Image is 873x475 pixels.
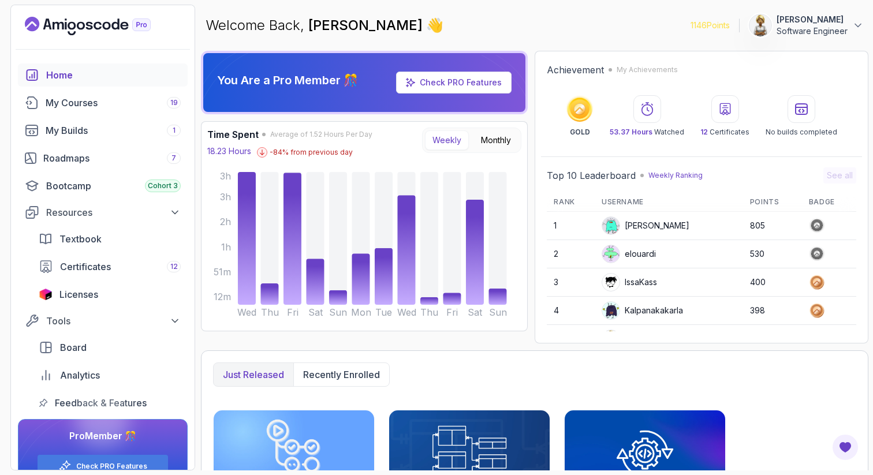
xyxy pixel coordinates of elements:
th: Rank [547,193,595,212]
img: user profile image [602,274,620,291]
div: IssaKass [602,273,657,291]
a: home [18,63,188,87]
td: 805 [743,212,802,240]
p: My Achievements [617,65,678,74]
tspan: 3h [220,191,231,203]
a: Landing page [25,17,177,35]
div: My Courses [46,96,181,110]
img: default monster avatar [602,302,620,319]
tspan: 3h [220,170,231,182]
span: Board [60,341,87,354]
tspan: Wed [397,306,416,318]
th: Username [595,193,743,212]
a: Check PRO Features [420,77,502,87]
a: feedback [32,391,188,414]
tspan: Fri [446,306,458,318]
a: textbook [32,227,188,250]
p: Weekly Ranking [648,171,703,180]
p: No builds completed [766,128,837,137]
p: [PERSON_NAME] [777,14,848,25]
p: Watched [610,128,684,137]
p: Welcome Back, [206,16,443,35]
h3: Time Spent [207,128,259,141]
tspan: Tue [375,306,392,318]
span: Feedback & Features [55,396,147,410]
a: board [32,336,188,359]
td: 3 [547,268,595,297]
p: -84 % from previous day [270,148,353,157]
p: 1146 Points [691,20,730,31]
div: NC [602,330,636,348]
button: Tools [18,311,188,331]
td: 1 [547,212,595,240]
a: builds [18,119,188,142]
p: 18.23 Hours [207,145,251,157]
a: licenses [32,283,188,306]
img: user profile image [602,330,620,347]
div: Tools [46,314,181,328]
th: Points [743,193,802,212]
tspan: Thu [261,306,279,318]
img: default monster avatar [602,245,620,263]
span: 1 [173,126,176,135]
span: 12 [700,128,708,136]
span: Cohort 3 [148,181,178,190]
span: 12 [170,262,178,271]
tspan: 2h [220,216,231,227]
button: See all [823,167,856,184]
tspan: Wed [237,306,256,318]
a: courses [18,91,188,114]
p: Certificates [700,128,749,137]
tspan: Sat [308,306,323,318]
span: Analytics [60,368,100,382]
span: Textbook [59,232,102,246]
th: Badge [802,193,856,212]
div: Kalpanakakarla [602,301,683,320]
div: Bootcamp [46,179,181,193]
div: Home [46,68,181,82]
h2: Achievement [547,63,604,77]
span: Average of 1.52 Hours Per Day [270,130,372,139]
a: bootcamp [18,174,188,197]
button: Just released [214,363,293,386]
span: [PERSON_NAME] [308,17,426,33]
h2: Top 10 Leaderboard [547,169,636,182]
span: 👋 [426,16,443,35]
span: 53.37 Hours [610,128,652,136]
img: user profile image [749,14,771,36]
tspan: Sat [468,306,483,318]
p: You Are a Pro Member 🎊 [217,72,358,88]
tspan: Sun [489,306,507,318]
tspan: Mon [351,306,371,318]
tspan: Fri [287,306,299,318]
span: 19 [170,98,178,107]
button: Monthly [473,130,518,150]
tspan: 1h [221,241,231,253]
tspan: 51m [214,266,231,278]
button: Resources [18,202,188,223]
a: analytics [32,364,188,387]
tspan: Sun [329,306,347,318]
img: default monster avatar [602,217,620,234]
p: Recently enrolled [303,368,380,382]
tspan: 12m [214,291,231,302]
p: GOLD [570,128,590,137]
td: 5 [547,325,595,353]
img: jetbrains icon [39,289,53,300]
div: Roadmaps [43,151,181,165]
div: [PERSON_NAME] [602,216,689,235]
iframe: chat widget [654,220,861,423]
button: Recently enrolled [293,363,389,386]
a: certificates [32,255,188,278]
div: Resources [46,205,181,219]
iframe: chat widget [824,429,861,463]
p: Software Engineer [777,25,848,37]
span: 7 [171,154,176,163]
a: Check PRO Features [396,72,512,93]
td: 4 [547,297,595,325]
button: user profile image[PERSON_NAME]Software Engineer [749,14,864,37]
button: Weekly [425,130,469,150]
a: roadmaps [18,147,188,170]
span: Certificates [60,260,111,274]
a: Check PRO Features [76,462,147,471]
